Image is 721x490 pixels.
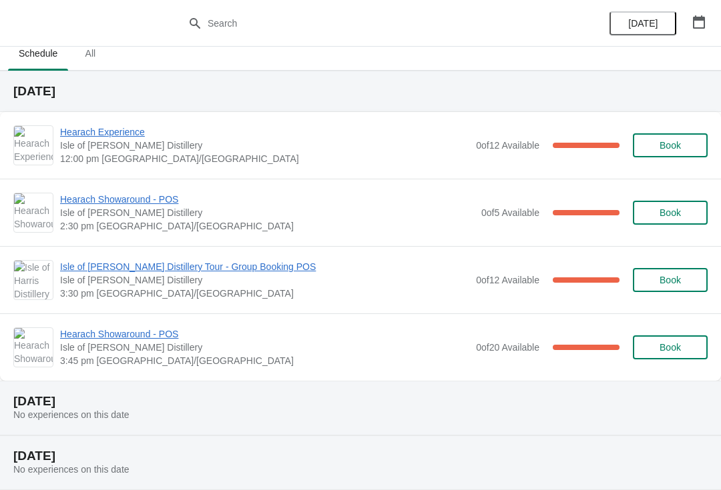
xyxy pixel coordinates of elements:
span: 3:45 pm [GEOGRAPHIC_DATA]/[GEOGRAPHIC_DATA] [60,354,469,367]
span: Book [660,275,681,285]
h2: [DATE] [13,85,708,98]
span: 2:30 pm [GEOGRAPHIC_DATA]/[GEOGRAPHIC_DATA] [60,219,475,233]
span: No experiences on this date [13,409,130,420]
span: Isle of [PERSON_NAME] Distillery [60,273,469,287]
span: All [73,41,107,65]
img: Isle of Harris Distillery Tour - Group Booking POS | Isle of Harris Distillery | 3:30 pm Europe/L... [14,261,53,299]
input: Search [207,11,541,35]
span: 0 of 5 Available [481,207,539,218]
span: [DATE] [628,18,658,29]
span: No experiences on this date [13,464,130,475]
span: 0 of 12 Available [476,140,539,151]
span: Book [660,140,681,151]
h2: [DATE] [13,449,708,463]
span: Isle of [PERSON_NAME] Distillery [60,206,475,219]
span: 3:30 pm [GEOGRAPHIC_DATA]/[GEOGRAPHIC_DATA] [60,287,469,300]
button: Book [633,201,708,225]
button: Book [633,133,708,157]
button: [DATE] [610,11,676,35]
span: Hearach Showaround - POS [60,327,469,341]
span: Hearach Showaround - POS [60,193,475,206]
span: Book [660,207,681,218]
span: 0 of 20 Available [476,342,539,353]
span: Hearach Experience [60,125,469,139]
span: Schedule [8,41,68,65]
span: Isle of [PERSON_NAME] Distillery [60,139,469,152]
span: Book [660,342,681,353]
span: Isle of [PERSON_NAME] Distillery Tour - Group Booking POS [60,260,469,273]
button: Book [633,268,708,292]
img: Hearach Showaround - POS | Isle of Harris Distillery | 3:45 pm Europe/London [14,328,53,367]
span: 0 of 12 Available [476,275,539,285]
h2: [DATE] [13,395,708,408]
span: 12:00 pm [GEOGRAPHIC_DATA]/[GEOGRAPHIC_DATA] [60,152,469,165]
img: Hearach Showaround - POS | Isle of Harris Distillery | 2:30 pm Europe/London [14,193,53,232]
span: Isle of [PERSON_NAME] Distillery [60,341,469,354]
img: Hearach Experience | Isle of Harris Distillery | 12:00 pm Europe/London [14,126,53,165]
button: Book [633,335,708,359]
